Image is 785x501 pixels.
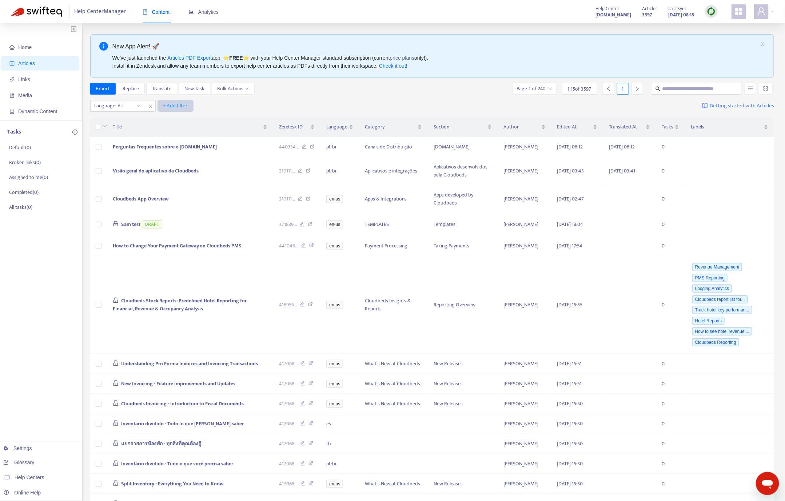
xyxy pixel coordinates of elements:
span: Export [96,85,110,93]
td: 0 [656,434,685,454]
td: [PERSON_NAME] [498,236,551,256]
p: Broken links ( 0 ) [9,159,41,166]
span: Inventário dividido - Tudo o que você precisa saber [121,460,233,468]
span: 416955 ... [279,301,297,309]
span: account-book [9,61,15,66]
span: [DATE] 03:41 [609,167,635,175]
p: Tasks [7,128,21,136]
span: plus-circle [72,130,77,135]
td: New Releases [428,474,498,494]
span: en-us [326,301,343,309]
button: Export [90,83,116,95]
div: We've just launched the app, ⭐ ⭐️ with your Help Center Manager standard subscription (current on... [112,54,758,70]
span: Sam test [121,220,140,228]
span: Analytics [189,9,219,15]
span: [DATE] 18:04 [557,220,583,228]
span: [DATE] 08:12 [557,143,583,151]
span: Help Centers [15,474,44,480]
span: lock [113,400,119,406]
span: Tasks [662,123,673,131]
span: Help Center [595,5,619,13]
span: How to see hotel revenue ... [692,327,752,335]
span: 371889 ... [279,220,297,228]
a: [DOMAIN_NAME] [595,11,631,19]
button: Translate [146,83,177,95]
span: info-circle [99,42,108,51]
span: [DATE] 15:50 [557,460,583,468]
span: file-image [9,93,15,98]
span: 417068 ... [279,440,298,448]
span: 417068 ... [279,420,298,428]
span: [DATE] 15:51 [557,379,582,388]
span: area-chart [189,9,194,15]
button: Replace [117,83,145,95]
a: Check it out! [379,63,407,69]
span: 210111 ... [279,167,295,175]
td: What's New at Cloudbeds [359,394,428,414]
span: Title [113,123,262,131]
p: All tasks ( 0 ) [9,203,32,211]
td: New Releases [428,354,498,374]
span: en-us [326,242,343,250]
a: Getting started with Articles [702,100,774,112]
span: Bulk Actions [218,85,249,93]
th: Edited At [551,117,603,137]
td: 0 [656,354,685,374]
td: Taking Payments [428,236,498,256]
span: Track hotel key performan... [692,306,752,314]
span: container [9,109,15,114]
span: lock [113,480,119,486]
th: Author [498,117,551,137]
b: FREE [229,55,243,61]
span: lock [113,440,119,446]
span: Dynamic Content [18,108,57,114]
td: [PERSON_NAME] [498,394,551,414]
th: Tasks [656,117,685,137]
td: th [320,434,359,454]
span: Cloudbeds Invoicing - Introduction to Fiscal Documents [121,399,244,408]
button: + Add filter [158,100,194,112]
span: Labels [691,123,762,131]
td: es [320,414,359,434]
td: 0 [656,414,685,434]
td: [PERSON_NAME] [498,454,551,474]
span: user [757,7,766,16]
span: Category [365,123,416,131]
p: Default ( 0 ) [9,144,31,151]
td: 0 [656,213,685,236]
span: 210111 ... [279,195,295,203]
td: What's New at Cloudbeds [359,354,428,374]
span: down [245,87,249,91]
span: Getting started with Articles [710,102,774,110]
span: 417068 ... [279,460,298,468]
span: Replace [123,85,139,93]
span: Cloudbeds Reporting [692,338,739,346]
th: Title [107,117,273,137]
td: [PERSON_NAME] [498,434,551,454]
td: Reporting Overview [428,256,498,354]
td: Templates [428,213,498,236]
td: Payment Processing [359,236,428,256]
img: sync.dc5367851b00ba804db3.png [707,7,716,16]
span: 417068 ... [279,480,298,488]
button: close [761,42,765,47]
a: Settings [4,445,32,451]
span: close [761,42,765,46]
td: Apps developed by Cloudbeds [428,185,498,213]
td: pt-br [320,137,359,157]
td: 0 [656,374,685,394]
span: en-us [326,195,343,203]
span: Last Sync [668,5,687,13]
span: Translate [152,85,171,93]
iframe: Button to launch messaging window [756,472,779,495]
span: right [635,86,640,91]
td: TEMPLATES [359,213,428,236]
td: [PERSON_NAME] [498,137,551,157]
span: Split Inventory - Everything You Need to Know [121,480,224,488]
span: en-us [326,400,343,408]
a: price plans [390,55,415,61]
span: Language [326,123,347,131]
span: Cloudbeds App Overview [113,195,169,203]
span: link [9,77,15,82]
